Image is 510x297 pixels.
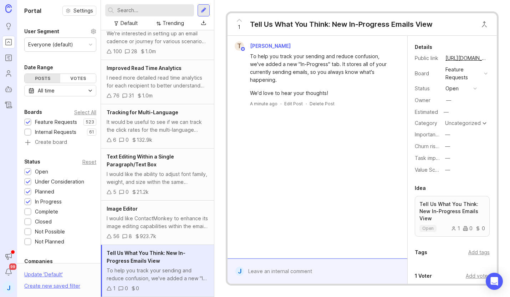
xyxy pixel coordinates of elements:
div: — [442,107,451,117]
div: Internal Requests [35,128,76,136]
a: Improved Read Time AnalyticsI need more detailed read time analytics for each recipient to better... [101,60,214,104]
div: 76 [113,92,119,100]
button: Announcements [2,250,15,263]
div: Closed [35,218,52,226]
div: — [446,96,451,104]
a: Ideas [2,20,15,33]
div: — [445,131,450,139]
a: A minute ago [250,101,277,107]
div: I would like ContactMonkey to enhance its image editing capabilities within the email builder. Sp... [107,215,208,230]
div: Votes [60,74,96,83]
div: Feature Requests [35,118,77,126]
div: 0 [126,188,129,196]
div: 132.9k [137,136,152,144]
div: In Progress [35,198,62,206]
div: 1.0m [142,92,153,100]
span: Tell Us What You Think: New In-Progress Emails View [107,250,185,264]
a: Autopilot [2,83,15,96]
span: Text Editing Within a Single Paragraph/Text Box [107,153,174,167]
div: Board [415,70,440,77]
div: T [235,41,244,51]
div: Idea [415,184,426,192]
div: Boards [24,108,42,116]
div: 1 Voter [415,272,432,280]
label: Value Scale [415,167,442,173]
div: 0 [475,226,485,231]
button: Notifications [2,266,15,278]
p: 523 [86,119,94,125]
a: T[PERSON_NAME] [230,41,296,51]
div: · [306,101,307,107]
span: Image Editor [107,206,138,212]
div: Open [35,168,48,176]
a: Tracking for Multi-LanguageIt would be useful to see if we can track the click rates for the mult... [101,104,214,148]
div: 5 [113,188,116,196]
a: Text Editing Within a Single Paragraph/Text BoxI would like the ability to adjust font family, we... [101,148,214,201]
a: Image EditorI would like ContactMonkey to enhance its image editing capabilities within the email... [101,201,214,245]
div: 0 [125,285,128,292]
div: open [445,85,459,92]
div: Date Range [24,63,53,72]
div: Under Consideration [35,178,84,186]
div: Delete Post [310,101,335,107]
div: Edit Post [284,101,303,107]
h1: Portal [24,6,41,15]
div: — [445,166,450,174]
div: Public link [415,54,440,62]
button: Close button [477,17,491,31]
div: 923.7k [140,232,156,240]
a: [URL][DOMAIN_NAME] [443,54,490,63]
div: 1.0m [145,47,156,55]
div: Planned [35,188,54,196]
a: Create board [24,140,96,146]
a: Cadence SendingWe're interested in setting up an email cadence or journey for various scenarios, ... [101,16,214,60]
label: Task impact [415,155,443,161]
p: open [422,226,434,231]
img: Canny Home [5,4,12,12]
div: Select All [74,110,96,114]
div: 0 [463,226,473,231]
input: Search... [117,6,191,14]
span: Tracking for Multi-Language [107,109,178,115]
div: Update ' Default ' [24,271,63,282]
div: To help you track your sending and reduce confusion, we've added a new "In-Progress" tab. It stor... [107,267,208,282]
div: Estimated [415,110,438,115]
div: — [445,142,450,150]
div: · [280,101,281,107]
p: Tell Us What You Think: New In-Progress Emails View [419,201,485,222]
div: Companies [24,257,53,266]
span: Improved Read Time Analytics [107,65,182,71]
div: Status [415,85,440,92]
div: Status [24,157,40,166]
div: 31 [129,92,134,100]
div: J [235,267,244,276]
div: Uncategorized [445,121,481,126]
div: Reset [82,160,96,164]
button: Settings [62,6,96,16]
div: Trending [163,19,184,27]
a: Portal [2,36,15,49]
p: 61 [89,129,94,135]
div: User Segment [24,27,59,36]
div: Add voter [466,272,490,280]
div: 56 [113,232,119,240]
div: Category [415,119,440,127]
div: 1 [113,285,116,292]
a: Tell Us What You Think: New In-Progress Emails Viewopen100 [415,196,490,237]
div: We'd love to hear your thoughts! [250,89,393,97]
div: I need more detailed read time analytics for each recipient to better understand engagement level... [107,74,208,90]
div: All time [38,87,55,95]
div: Tell Us What You Think: New In-Progress Emails View [250,19,433,29]
button: J [2,281,15,294]
div: Open Intercom Messenger [486,273,503,290]
span: 1 [238,23,240,31]
div: 0 [136,285,139,292]
span: 99 [9,263,16,270]
span: Settings [73,7,93,14]
div: Complete [35,208,58,216]
div: To help you track your sending and reduce confusion, we've added a new "In-Progress" tab. It stor... [250,52,393,84]
div: Add tags [468,248,490,256]
div: 1 [451,226,460,231]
